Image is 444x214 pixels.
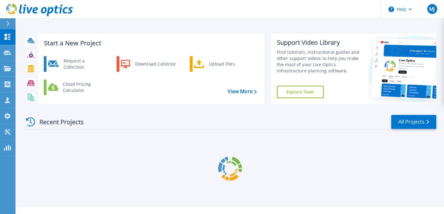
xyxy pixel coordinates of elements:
a: All Projects [391,115,436,129]
a: Explore Now! [277,86,324,98]
a: Cloud Pricing Calculator [44,80,107,95]
div: Cloud Pricing Calculator [60,81,106,93]
span: MJ [429,7,435,11]
a: Request a Collection [44,56,107,72]
a: Upload Files [190,56,253,72]
div: Support Video Library [277,39,360,47]
a: View More [228,89,256,94]
a: Download Collector [117,56,180,72]
div: Download Collector [132,58,179,70]
div: Find tutorials, instructional guides and other support videos to help you make the most of your L... [277,49,360,74]
div: Recent Projects [24,114,92,130]
h3: Start a New Project [44,40,256,47]
div: Request a Collection [60,58,106,70]
div: Upload Files [206,58,252,70]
